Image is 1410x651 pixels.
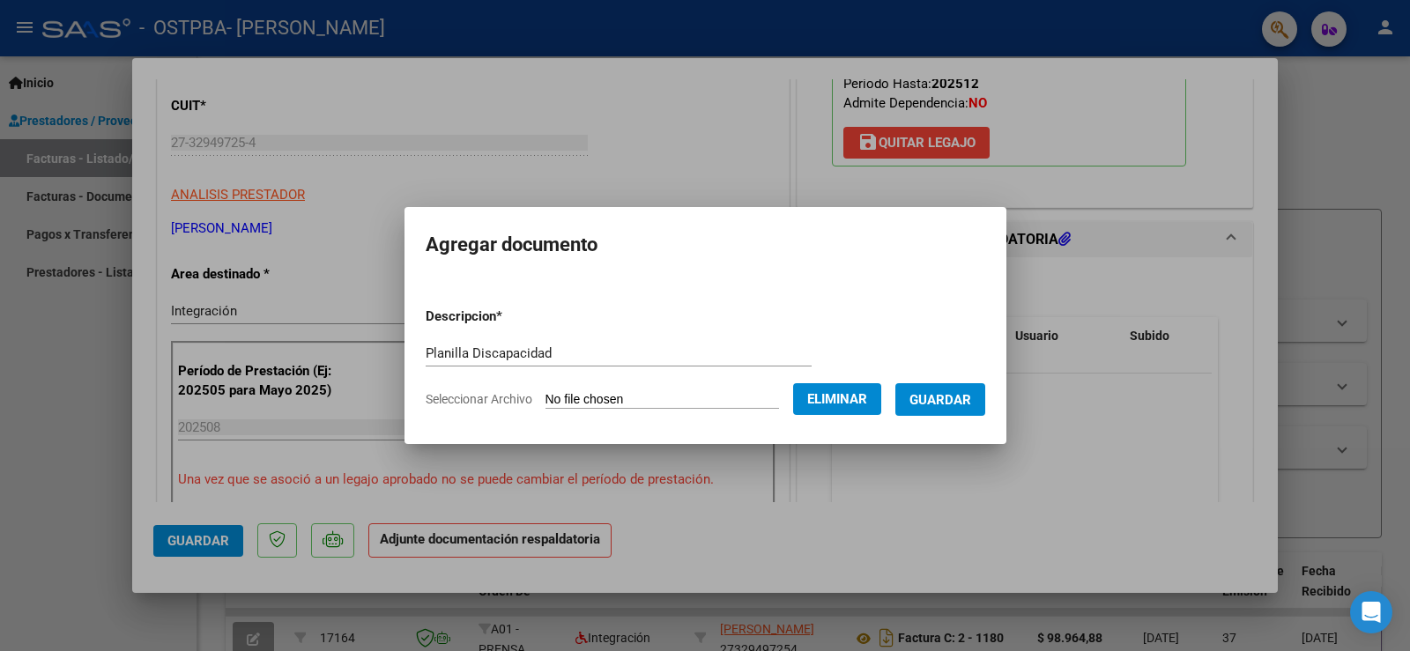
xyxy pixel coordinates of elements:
[807,391,867,407] span: Eliminar
[426,307,594,327] p: Descripcion
[1350,591,1392,633] div: Open Intercom Messenger
[895,383,985,416] button: Guardar
[793,383,881,415] button: Eliminar
[426,392,532,406] span: Seleccionar Archivo
[909,392,971,408] span: Guardar
[426,228,985,262] h2: Agregar documento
